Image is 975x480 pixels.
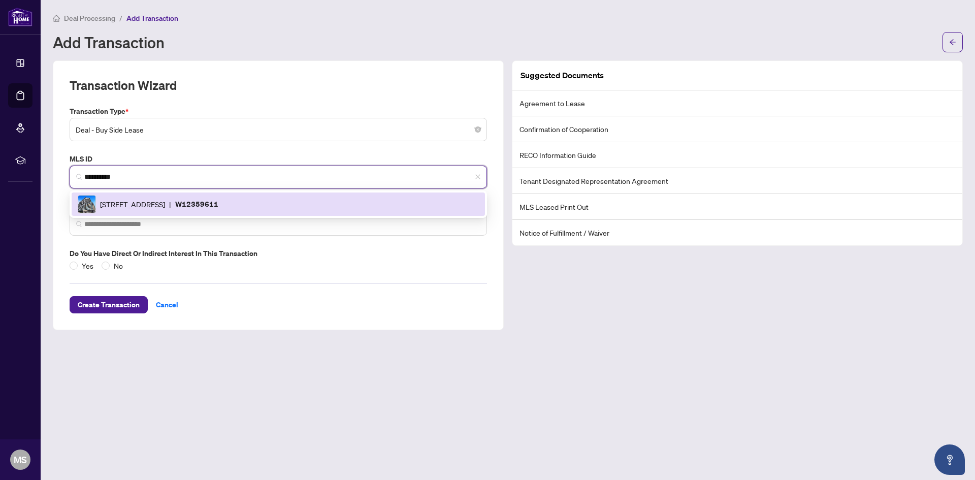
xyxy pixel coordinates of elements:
li: Confirmation of Cooperation [512,116,962,142]
h1: Add Transaction [53,34,165,50]
article: Suggested Documents [521,69,604,82]
li: RECO Information Guide [512,142,962,168]
img: logo [8,8,32,26]
span: Create Transaction [78,297,140,313]
span: | [169,199,171,210]
li: Notice of Fulfillment / Waiver [512,220,962,245]
span: Yes [78,260,97,271]
img: search_icon [76,174,82,180]
li: MLS Leased Print Out [512,194,962,220]
span: No [110,260,127,271]
li: Tenant Designated Representation Agreement [512,168,962,194]
label: MLS ID [70,153,487,165]
img: search_icon [76,221,82,227]
li: / [119,12,122,24]
button: Open asap [934,444,965,475]
button: Cancel [148,296,186,313]
li: Agreement to Lease [512,90,962,116]
span: Deal - Buy Side Lease [76,120,481,139]
label: Do you have direct or indirect interest in this transaction [70,248,487,259]
h2: Transaction Wizard [70,77,177,93]
span: home [53,15,60,22]
img: IMG-W12359611_1.jpg [78,196,95,213]
span: [STREET_ADDRESS] [100,199,165,210]
button: Create Transaction [70,296,148,313]
span: Deal Processing [64,14,115,23]
span: close-circle [475,126,481,133]
span: close [475,174,481,180]
span: Cancel [156,297,178,313]
span: MS [14,453,27,467]
p: W12359611 [175,198,218,210]
span: arrow-left [949,39,956,46]
label: Transaction Type [70,106,487,117]
span: Add Transaction [126,14,178,23]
